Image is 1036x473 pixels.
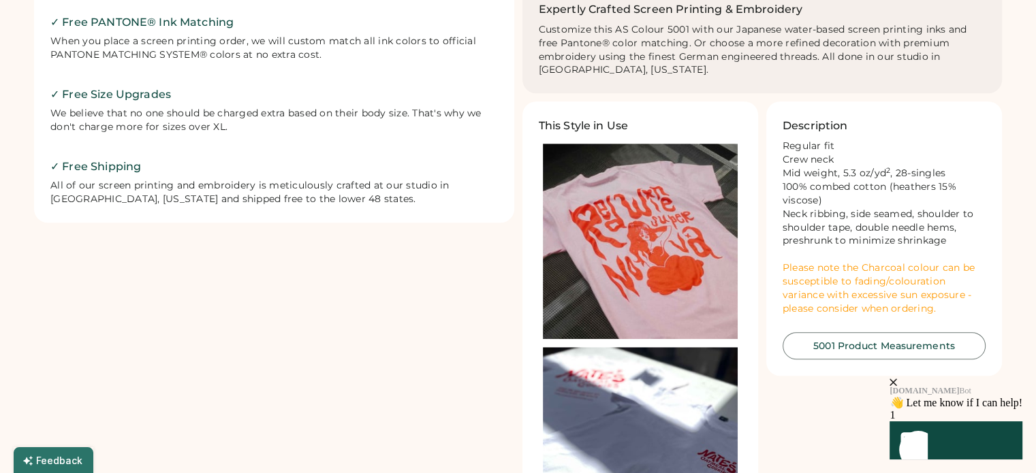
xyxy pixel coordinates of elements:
[539,23,986,78] div: Customize this AS Colour 5001 with our Japanese water-based screen printing inks and free Pantone...
[539,1,803,18] h2: Expertly Crafted Screen Printing & Embroidery
[50,107,498,134] div: We believe that no one should be charged extra based on their body size. That's why we don't char...
[783,140,986,315] div: Regular fit Crew neck Mid weight, 5.3 oz/yd , 28-singles 100% combed cotton (heathers 15% viscose...
[50,35,498,62] div: When you place a screen printing order, we will custom match all ink colors to official PANTONE M...
[50,14,498,31] h2: ✓ Free PANTONE® Ink Matching
[886,166,890,175] sup: 2
[543,144,738,338] img: Pink t-shirt printed with waterbased red glitter ink.
[539,118,629,134] h3: This Style in Use
[783,332,986,359] button: 5001 Product Measurements
[808,298,1033,470] iframe: Front Chat
[783,261,978,314] font: Please note the Charcoal colour can be susceptible to fading/colouration variance with excessive ...
[50,86,498,103] h2: ✓ Free Size Upgrades
[50,159,498,175] h2: ✓ Free Shipping
[783,118,848,134] h3: Description
[50,179,498,206] div: All of our screen printing and embroidery is meticulously crafted at our studio in [GEOGRAPHIC_DA...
